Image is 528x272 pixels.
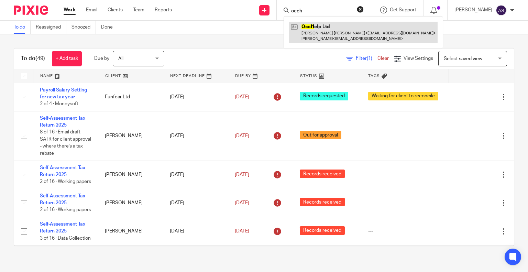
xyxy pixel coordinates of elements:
a: Reports [155,7,172,13]
span: Records received [300,170,345,178]
span: 3 of 16 · Data Collection [40,236,91,241]
span: [DATE] [235,200,249,205]
a: Self-Assessment Tax Return 2025 [40,165,85,177]
span: 2 of 16 · Working papers [40,179,91,184]
span: All [118,56,123,61]
a: Self-Assessment Tax Return 2025 [40,194,85,205]
p: Due by [94,55,109,62]
span: Filter [356,56,377,61]
td: [DATE] [163,83,228,111]
span: (49) [35,56,45,61]
a: Clear [377,56,389,61]
button: Clear [357,6,364,13]
span: Records received [300,198,345,206]
td: [DATE] [163,161,228,189]
span: [DATE] [235,172,249,177]
img: Pixie [14,6,48,15]
a: Self-Assessment Tax Return 2025 [40,116,85,128]
span: Records requested [300,92,348,100]
span: [DATE] [235,133,249,138]
a: To do [14,21,31,34]
div: --- [368,199,442,206]
div: --- [368,132,442,139]
a: Done [101,21,118,34]
input: Search [290,8,352,14]
p: [PERSON_NAME] [454,7,492,13]
a: Clients [108,7,123,13]
a: Email [86,7,97,13]
div: --- [368,228,442,235]
a: Payroll Salary Setting for new tax year [40,88,87,99]
a: Snoozed [71,21,96,34]
span: Records received [300,226,345,235]
span: Select saved view [444,56,482,61]
h1: To do [21,55,45,62]
a: Team [133,7,144,13]
td: [PERSON_NAME] [98,161,163,189]
span: Out for approval [300,131,341,139]
span: 2 of 16 · Working papers [40,208,91,213]
span: View Settings [404,56,433,61]
td: [DATE] [163,217,228,246]
span: Waiting for client to reconcile [368,92,438,100]
span: 2 of 4 · Moneysoft [40,101,78,106]
span: Get Support [390,8,416,12]
td: [PERSON_NAME] [98,111,163,161]
span: Tags [368,74,380,78]
span: [DATE] [235,229,249,233]
a: Work [64,7,76,13]
td: [DATE] [163,111,228,161]
td: [DATE] [163,189,228,217]
span: 8 of 16 · Email draft SATR for client approval - where there's a tax rebate [40,130,91,156]
div: --- [368,171,442,178]
span: [DATE] [235,95,249,99]
a: + Add task [52,51,82,66]
td: [PERSON_NAME] [98,189,163,217]
td: Funfear Ltd [98,83,163,111]
img: svg%3E [496,5,507,16]
td: [PERSON_NAME] [98,217,163,246]
span: (1) [367,56,372,61]
a: Self-Assessment Tax Return 2025 [40,222,85,233]
a: Reassigned [36,21,66,34]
